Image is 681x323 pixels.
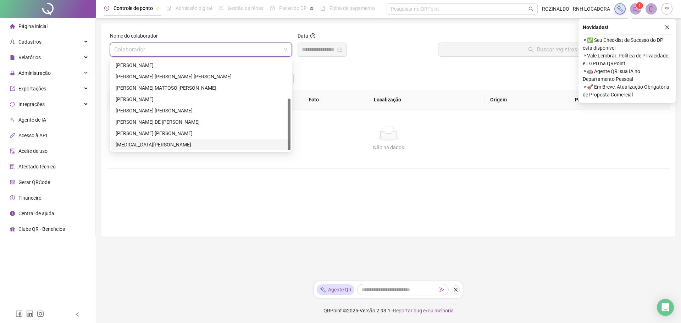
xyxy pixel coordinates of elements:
[310,33,315,38] span: question-circle
[96,298,681,323] footer: QRPoint © 2025 - 2.93.1 -
[10,24,15,29] span: home
[485,90,569,110] th: Origem
[310,6,314,11] span: pushpin
[303,90,368,110] th: Foto
[317,284,354,295] div: Agente QR
[18,101,45,107] span: Integrações
[583,36,671,52] span: ⚬ ✅ Seu Checklist de Sucesso do DP está disponível
[18,39,41,45] span: Cadastros
[298,33,308,39] span: Data
[10,55,15,60] span: file
[657,299,674,316] div: Open Intercom Messenger
[638,3,641,8] span: 1
[279,5,307,11] span: Painel do DP
[10,71,15,76] span: lock
[583,83,671,99] span: ⚬ 🚀 Em Breve, Atualização Obrigatória de Proposta Comercial
[18,211,54,216] span: Central de ajuda
[111,82,290,94] div: ROBSON MATTOSO SOARES
[320,6,325,11] span: book
[218,6,223,11] span: sun
[453,287,458,292] span: close
[10,227,15,232] span: gift
[18,23,48,29] span: Página inicial
[616,5,624,13] img: sparkle-icon.fc2bf0ac1784a2077858766a79e2daf3.svg
[166,6,171,11] span: file-done
[18,70,51,76] span: Administração
[16,310,23,317] span: facebook
[569,90,670,110] th: Protocolo
[636,2,643,9] sup: 1
[104,6,109,11] span: clock-circle
[665,25,670,30] span: close
[116,73,286,80] div: [PERSON_NAME] [PERSON_NAME] [PERSON_NAME]
[330,5,375,11] span: Folha de pagamento
[632,6,639,12] span: notification
[320,286,327,294] img: sparkle-icon.fc2bf0ac1784a2077858766a79e2daf3.svg
[116,129,286,137] div: [PERSON_NAME] [PERSON_NAME]
[18,164,56,169] span: Atestado técnico
[10,211,15,216] span: info-circle
[542,5,610,13] span: ROZINALDO - RNH LOCADORA
[111,139,290,150] div: YASMIN LOPES MONTEZUMA
[18,179,50,185] span: Gerar QRCode
[18,195,41,201] span: Financeiro
[111,105,290,116] div: RONI EDSON DA SILVA GUIMARAES
[113,5,153,11] span: Controle de ponto
[110,32,162,40] label: Nome do colaborador
[18,55,41,60] span: Relatórios
[661,4,672,14] img: 53026
[228,5,264,11] span: Gestão de férias
[18,226,65,232] span: Clube QR - Beneficios
[18,133,47,138] span: Acesso à API
[111,60,290,71] div: MARCELLE PEREIRA DE OLIVEIRA
[111,71,290,82] div: ROBSON DE OLIVEIRA MARTINS
[10,102,15,107] span: sync
[111,116,290,128] div: SERGIO DE SA SANTANA JUNIOR
[360,308,375,313] span: Versão
[116,95,286,103] div: [PERSON_NAME]
[116,118,286,126] div: [PERSON_NAME] DE [PERSON_NAME]
[10,164,15,169] span: solution
[75,312,80,317] span: left
[111,128,290,139] div: SERGIO WILLIAM MOREIRA RIBEIRO
[10,149,15,154] span: audit
[10,180,15,185] span: qrcode
[116,84,286,92] div: [PERSON_NAME] MATTOSO [PERSON_NAME]
[116,144,661,151] div: Não há dados
[10,133,15,138] span: api
[583,23,608,31] span: Novidades !
[156,6,160,11] span: pushpin
[583,52,671,67] span: ⚬ Vale Lembrar: Política de Privacidade e LGPD na QRPoint
[439,287,444,292] span: send
[10,195,15,200] span: dollar
[116,141,286,149] div: [MEDICAL_DATA][PERSON_NAME]
[438,43,667,57] button: Buscar registros
[18,148,48,154] span: Aceite de uso
[583,67,671,83] span: ⚬ 🤖 Agente QR: sua IA no Departamento Pessoal
[176,5,212,11] span: Admissão digital
[10,86,15,91] span: export
[18,117,46,123] span: Agente de IA
[116,107,286,115] div: [PERSON_NAME] [PERSON_NAME]
[648,6,654,12] span: bell
[528,6,534,12] span: search
[26,310,33,317] span: linkedin
[10,39,15,44] span: user-add
[37,310,44,317] span: instagram
[111,94,290,105] div: RODRIGO ROSA VIEIRA
[116,61,286,69] div: [PERSON_NAME]
[368,90,485,110] th: Localização
[18,86,46,91] span: Exportações
[393,308,454,313] span: Reportar bug e/ou melhoria
[270,6,275,11] span: dashboard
